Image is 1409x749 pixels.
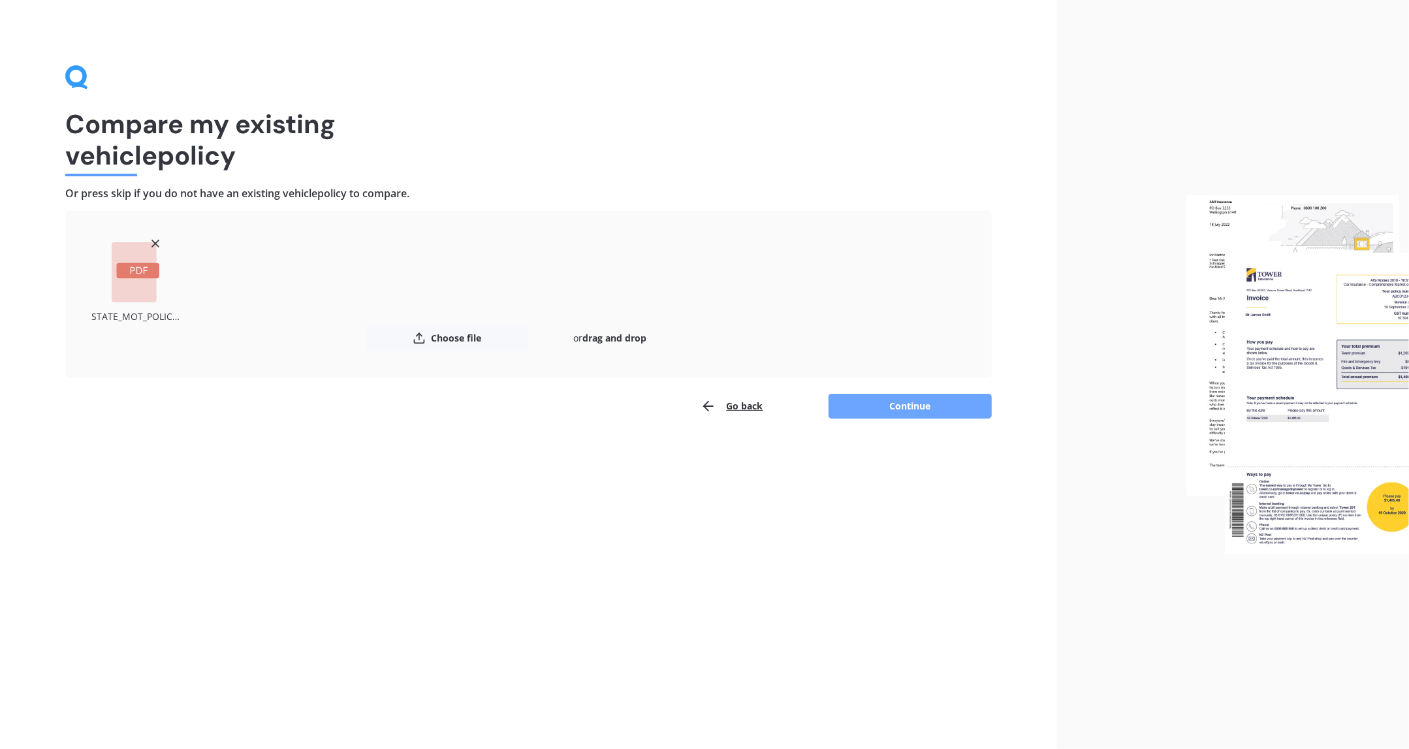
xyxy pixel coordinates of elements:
h1: Compare my existing vehicle policy [65,108,992,171]
button: Go back [701,393,763,419]
div: or [528,325,691,351]
h4: Or press skip if you do not have an existing vehicle policy to compare. [65,187,992,200]
button: Continue [829,394,992,419]
img: files.webp [1186,195,1409,554]
b: drag and drop [582,332,646,344]
div: STATE_MOT_POLICY_SCHEDULE_MOTS01652150_20250920005246987.pdf [91,308,180,325]
button: Choose file [365,325,528,351]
